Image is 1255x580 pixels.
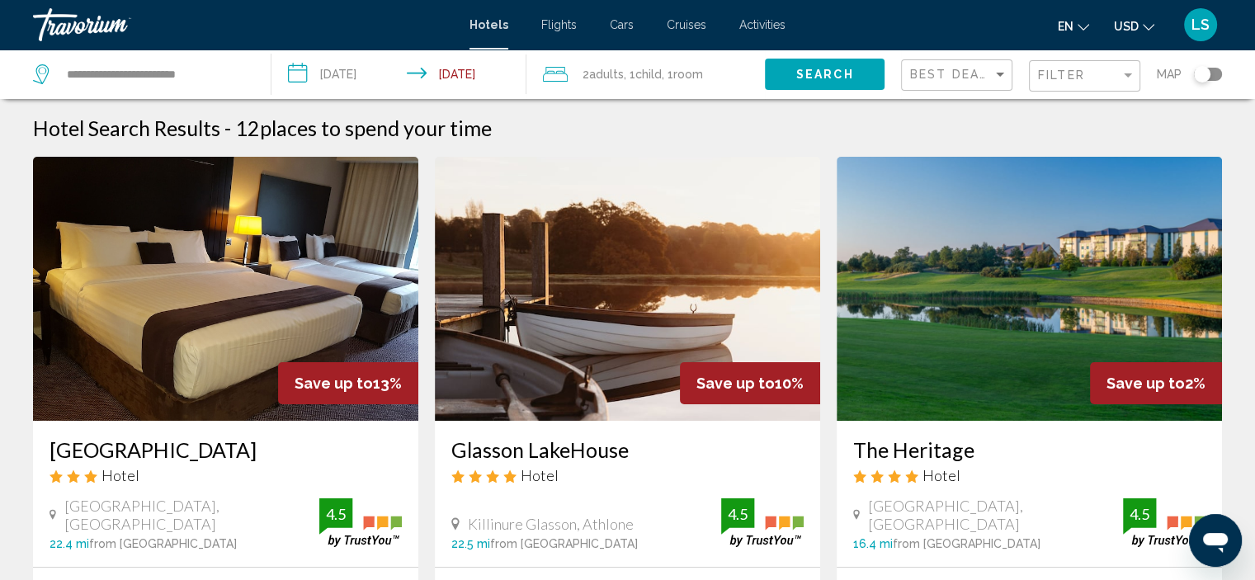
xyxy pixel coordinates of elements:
[319,504,352,524] div: 4.5
[101,466,139,484] span: Hotel
[451,537,490,550] span: 22.5 mi
[1123,504,1156,524] div: 4.5
[33,116,220,140] h1: Hotel Search Results
[451,437,804,462] a: Glasson LakeHouse
[1038,68,1085,82] span: Filter
[583,63,624,86] span: 2
[673,68,703,81] span: Room
[1182,67,1222,82] button: Toggle map
[739,18,786,31] a: Activities
[680,362,820,404] div: 10%
[662,63,703,86] span: , 1
[1114,14,1154,38] button: Change currency
[435,157,820,421] img: Hotel image
[610,18,634,31] a: Cars
[1058,14,1089,38] button: Change language
[490,537,638,550] span: from [GEOGRAPHIC_DATA]
[526,50,765,99] button: Travelers: 2 adults, 1 child
[1123,498,1205,547] img: trustyou-badge.svg
[33,8,453,41] a: Travorium
[1029,59,1140,93] button: Filter
[796,68,854,82] span: Search
[868,497,1123,533] span: [GEOGRAPHIC_DATA], [GEOGRAPHIC_DATA]
[624,63,662,86] span: , 1
[765,59,885,89] button: Search
[589,68,624,81] span: Adults
[64,497,319,533] span: [GEOGRAPHIC_DATA], [GEOGRAPHIC_DATA]
[910,68,1007,83] mat-select: Sort by
[1191,17,1210,33] span: LS
[910,68,997,81] span: Best Deals
[696,375,775,392] span: Save up to
[50,537,89,550] span: 22.4 mi
[224,116,231,140] span: -
[319,498,402,547] img: trustyou-badge.svg
[541,18,577,31] a: Flights
[235,116,492,140] h2: 12
[1179,7,1222,42] button: User Menu
[667,18,706,31] a: Cruises
[451,466,804,484] div: 4 star Hotel
[1106,375,1185,392] span: Save up to
[271,50,526,99] button: Check-in date: Aug 30, 2025 Check-out date: Aug 31, 2025
[468,515,634,533] span: Killinure Glasson, Athlone
[721,498,804,547] img: trustyou-badge.svg
[295,375,373,392] span: Save up to
[1058,20,1073,33] span: en
[469,18,508,31] a: Hotels
[1090,362,1222,404] div: 2%
[50,466,402,484] div: 3 star Hotel
[1114,20,1139,33] span: USD
[278,362,418,404] div: 13%
[89,537,237,550] span: from [GEOGRAPHIC_DATA]
[50,437,402,462] a: [GEOGRAPHIC_DATA]
[635,68,662,81] span: Child
[853,437,1205,462] a: The Heritage
[853,537,893,550] span: 16.4 mi
[893,537,1040,550] span: from [GEOGRAPHIC_DATA]
[922,466,960,484] span: Hotel
[837,157,1222,421] img: Hotel image
[521,466,559,484] span: Hotel
[260,116,492,140] span: places to spend your time
[1157,63,1182,86] span: Map
[721,504,754,524] div: 4.5
[33,157,418,421] img: Hotel image
[853,466,1205,484] div: 4 star Hotel
[1189,514,1242,567] iframe: Poga, lai palaistu ziņojumapmaiņas logu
